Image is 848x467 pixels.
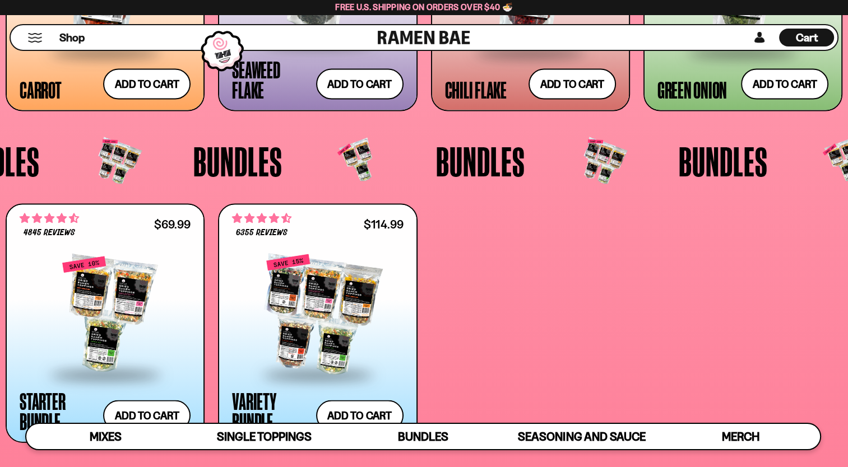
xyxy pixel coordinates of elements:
a: Merch [661,424,820,449]
button: Add to cart [316,400,404,431]
button: Add to cart [103,400,191,431]
a: Single Toppings [185,424,344,449]
div: Chili Flake [445,80,507,100]
button: Add to cart [741,69,828,100]
span: Shop [59,30,85,45]
span: Free U.S. Shipping on Orders over $40 🍜 [335,2,513,12]
span: Cart [796,31,818,44]
span: Bundles [436,141,525,182]
span: 4845 reviews [24,228,75,237]
div: Carrot [20,80,62,100]
a: Cart [779,25,834,50]
span: 4.71 stars [20,211,79,226]
div: Seaweed Flake [232,59,310,100]
span: 4.63 stars [232,211,291,226]
div: $114.99 [364,219,403,230]
button: Add to cart [316,69,404,100]
button: Mobile Menu Trigger [27,33,43,43]
span: Mixes [90,429,122,443]
div: Starter Bundle [20,391,98,431]
span: Seasoning and Sauce [518,429,645,443]
span: Bundles [398,429,448,443]
span: Single Toppings [217,429,312,443]
button: Add to cart [103,69,191,100]
button: Add to cart [529,69,616,100]
span: Merch [722,429,759,443]
a: 4.63 stars 6355 reviews $114.99 Variety Bundle Add to cart [218,204,417,443]
a: Seasoning and Sauce [502,424,661,449]
a: 4.71 stars 4845 reviews $69.99 Starter Bundle Add to cart [6,204,205,443]
a: Mixes [26,424,185,449]
div: $69.99 [154,219,191,230]
span: Bundles [679,141,768,182]
a: Shop [59,29,85,46]
span: Bundles [193,141,282,182]
div: Variety Bundle [232,391,310,431]
div: Green Onion [657,80,727,100]
span: 6355 reviews [236,228,288,237]
a: Bundles [344,424,502,449]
